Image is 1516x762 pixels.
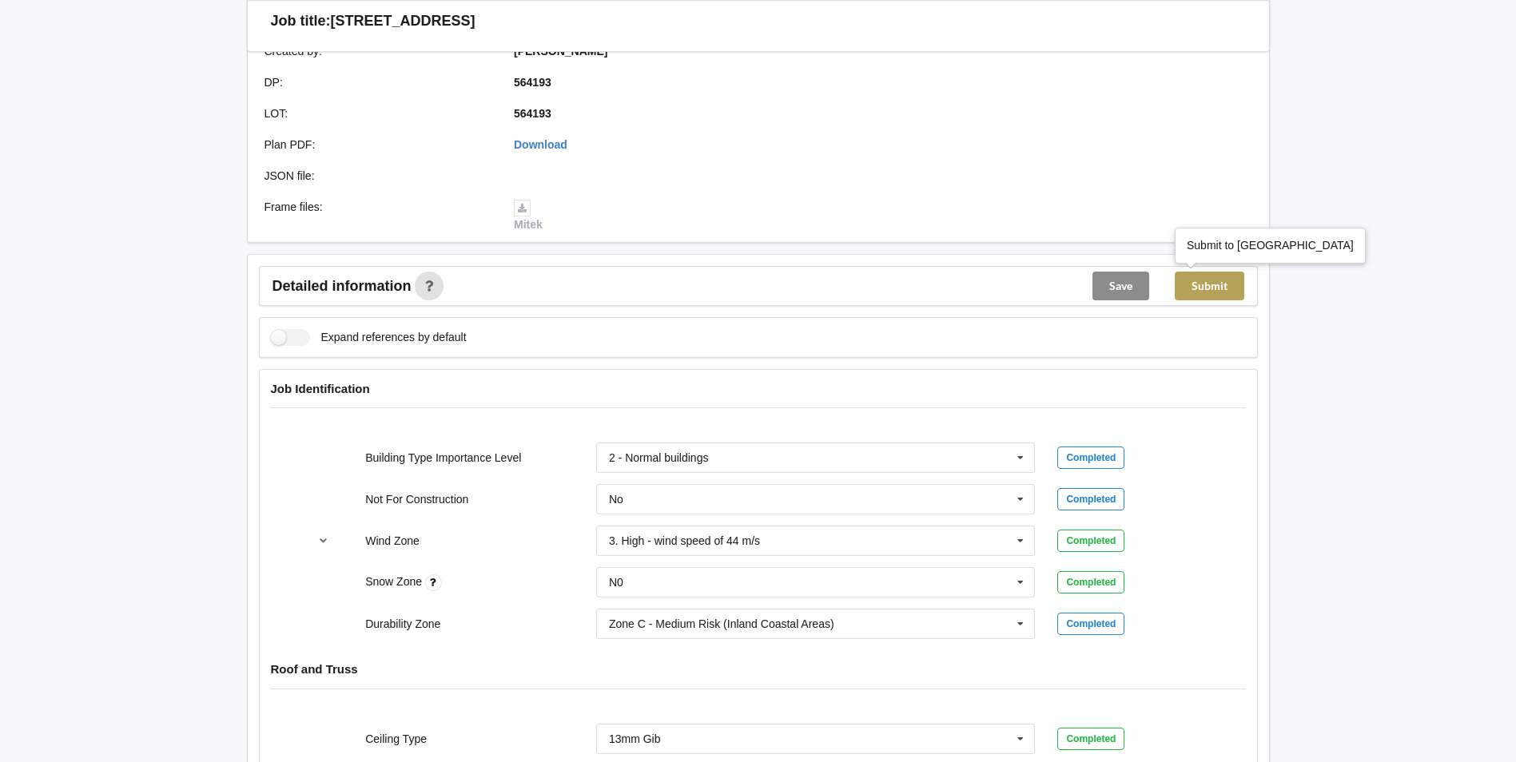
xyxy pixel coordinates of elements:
h3: [STREET_ADDRESS] [331,12,475,30]
div: N0 [609,577,623,588]
a: Mitek [514,200,543,231]
div: 13mm Gib [609,733,661,744]
h4: Roof and Truss [271,661,1246,677]
b: 564193 [514,107,551,120]
b: 564193 [514,76,551,89]
button: Submit [1175,272,1244,300]
div: No [609,494,623,505]
label: Expand references by default [271,329,467,346]
div: Completed [1057,446,1124,469]
label: Ceiling Type [365,732,427,745]
a: Download [514,138,567,151]
div: Zone C - Medium Risk (Inland Coastal Areas) [609,618,834,629]
label: Building Type Importance Level [365,451,521,464]
div: Plan PDF : [253,137,503,153]
div: DP : [253,74,503,90]
div: Completed [1057,728,1124,750]
div: JSON file : [253,168,503,184]
button: reference-toggle [308,526,339,555]
div: Submit to [GEOGRAPHIC_DATA] [1187,237,1354,253]
h3: Job title: [271,12,331,30]
div: LOT : [253,105,503,121]
div: 3. High - wind speed of 44 m/s [609,535,760,546]
label: Snow Zone [365,575,425,588]
div: Completed [1057,488,1124,510]
label: Wind Zone [365,534,420,547]
label: Durability Zone [365,617,440,630]
span: Detailed information [273,279,412,293]
h4: Job Identification [271,381,1246,396]
div: Completed [1057,613,1124,635]
div: Completed [1057,530,1124,552]
label: Not For Construction [365,493,468,506]
div: Frame files : [253,199,503,232]
div: Completed [1057,571,1124,593]
div: 2 - Normal buildings [609,452,709,463]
